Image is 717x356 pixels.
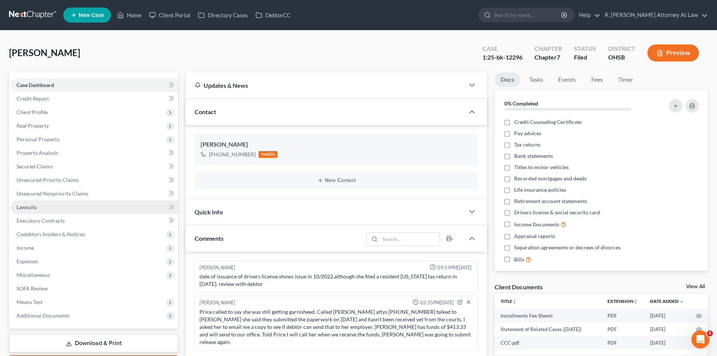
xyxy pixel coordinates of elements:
div: Client Documents [495,283,543,291]
td: CCC-pdf [495,336,601,350]
a: Timer [612,72,639,87]
a: Executory Contracts [11,214,178,228]
div: mobile [259,151,277,158]
span: New Case [79,12,104,18]
div: Chapter [534,44,562,53]
div: District [608,44,635,53]
a: Client Portal [145,8,194,22]
a: R. [PERSON_NAME] Attorney At Law [601,8,708,22]
span: Additional Documents [17,312,70,319]
div: Updates & News [195,81,455,89]
i: expand_more [679,299,684,304]
span: Executory Contracts [17,217,65,224]
a: Events [552,72,582,87]
input: Search by name... [493,8,562,22]
i: unfold_more [633,299,638,304]
a: View All [686,284,705,289]
div: Status [574,44,596,53]
span: Property Analysis [17,150,58,156]
span: Unsecured Nonpriority Claims [17,190,88,197]
span: Means Test [17,299,43,305]
span: Lawsuits [17,204,37,210]
span: 02:35PM[DATE] [420,299,454,306]
a: Unsecured Nonpriority Claims [11,187,178,200]
span: Credit Report [17,95,49,102]
span: Recorded mortgages and deeds [514,175,587,182]
td: [DATE] [644,322,690,336]
span: Retirement account statements [514,197,587,205]
a: DebtorCC [252,8,294,22]
span: SOFA Review [17,285,48,292]
a: Directory Cases [194,8,252,22]
a: SOFA Review [11,282,178,295]
a: Extensionunfold_more [607,298,638,304]
span: Case Dashboard [17,82,54,88]
strong: 0% Completed [504,100,538,107]
span: Life insurance policies [514,186,566,194]
span: 09:59PM[DATE] [437,264,472,271]
span: Codebtors Insiders & Notices [17,231,85,237]
a: Secured Claims [11,160,178,173]
span: Real Property [17,122,49,129]
td: PDF [601,336,644,350]
a: Titleunfold_more [501,298,517,304]
span: Pay advices [514,130,541,137]
span: Appraisal reports [514,232,555,240]
a: Docs [495,72,520,87]
a: Unsecured Priority Claims [11,173,178,187]
td: Installments Fee Sheets [495,309,601,322]
span: Bank statements [514,152,553,160]
a: Download & Print [9,335,178,352]
i: unfold_more [512,299,517,304]
span: Quick Info [195,208,223,215]
td: [DATE] [644,336,690,350]
span: Comments [195,235,224,242]
td: PDF [601,309,644,322]
span: Titles to motor vehicles [514,163,569,171]
div: [PERSON_NAME] [199,299,235,307]
a: Property Analysis [11,146,178,160]
div: Chapter [534,53,562,62]
button: New Contact [201,177,472,183]
a: Tasks [523,72,549,87]
span: Income [17,244,34,251]
div: [PERSON_NAME] [199,264,235,271]
span: Separation agreements or decrees of divorces [514,244,621,251]
input: Search... [380,233,440,246]
span: Unsecured Priority Claims [17,177,79,183]
span: Personal Property [17,136,59,142]
iframe: Intercom live chat [691,330,709,348]
span: Drivers license & social security card [514,209,600,216]
span: [PERSON_NAME] [9,47,80,58]
td: [DATE] [644,309,690,322]
a: Help [575,8,600,22]
span: Bills [514,256,524,263]
span: Contact [195,108,216,115]
span: Income Documents [514,221,559,228]
span: Tax returns [514,141,540,148]
span: 7 [557,53,560,61]
div: 1:25-bk-12296 [483,53,522,62]
span: Expenses [17,258,38,264]
a: Home [113,8,145,22]
div: Price called to say she was still getting garnisheed. Called [PERSON_NAME] attys [PHONE_NUMBER] t... [199,308,473,346]
td: Statement of Related Cases ([DATE]) [495,322,601,336]
a: Fees [585,72,609,87]
td: PDF [601,322,644,336]
a: Date Added expand_more [650,298,684,304]
span: 2 [707,330,713,336]
div: date of issuance of drivers license shows issue in 10/2022,although she filed a resident [US_STAT... [199,273,473,288]
a: Lawsuits [11,200,178,214]
span: Credit Counseling Certificate [514,118,582,126]
span: Secured Claims [17,163,53,170]
button: Preview [647,44,699,61]
div: [PERSON_NAME] [201,140,472,149]
span: Miscellaneous [17,272,50,278]
a: Credit Report [11,92,178,105]
div: Filed [574,53,596,62]
a: Case Dashboard [11,78,178,92]
span: Client Profile [17,109,48,115]
div: Case [483,44,522,53]
div: OHSB [608,53,635,62]
div: [PHONE_NUMBER] [209,151,256,158]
